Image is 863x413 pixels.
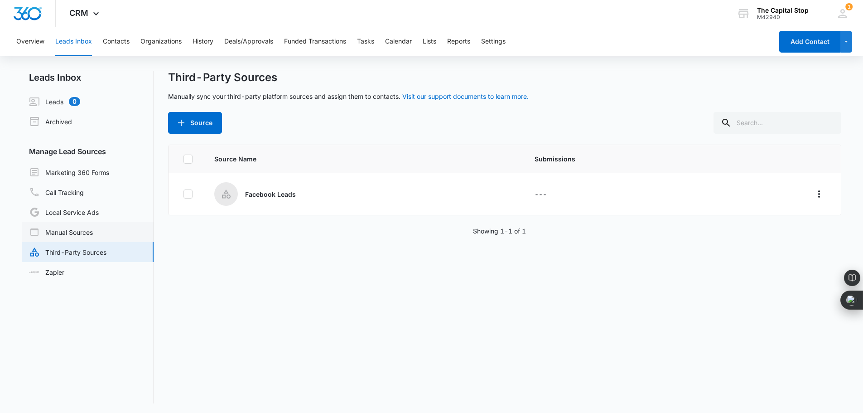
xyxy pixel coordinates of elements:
button: Source [168,112,222,134]
button: Lists [423,27,436,56]
a: Call Tracking [29,187,84,198]
button: History [193,27,213,56]
div: account id [757,14,809,20]
button: Overview [16,27,44,56]
span: 1 [845,3,853,10]
p: Facebook Leads [245,189,296,199]
button: Organizations [140,27,182,56]
a: Archived [29,116,72,127]
a: Local Service Ads [29,207,99,218]
p: Manually sync your third-party platform sources and assign them to contacts. [168,92,529,101]
button: Settings [481,27,506,56]
span: Source Name [214,154,513,164]
h1: Third-Party Sources [168,71,277,84]
a: Zapier [29,267,64,277]
h3: Manage Lead Sources [22,146,154,157]
a: Visit our support documents to learn more. [402,92,529,100]
p: Showing 1-1 of 1 [473,226,526,236]
div: notifications count [845,3,853,10]
button: Funded Transactions [284,27,346,56]
span: --- [535,190,547,198]
a: Third-Party Sources [29,247,106,258]
span: CRM [69,8,88,18]
a: Leads0 [29,96,80,107]
button: Overflow Menu [812,187,826,201]
h2: Leads Inbox [22,71,154,84]
button: Calendar [385,27,412,56]
button: Deals/Approvals [224,27,273,56]
div: account name [757,7,809,14]
button: Contacts [103,27,130,56]
button: Reports [447,27,470,56]
button: Add Contact [779,31,840,53]
span: Submissions [535,154,707,164]
input: Search... [714,112,841,134]
a: Marketing 360 Forms [29,167,109,178]
a: Manual Sources [29,227,93,238]
button: Tasks [357,27,374,56]
button: Leads Inbox [55,27,92,56]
